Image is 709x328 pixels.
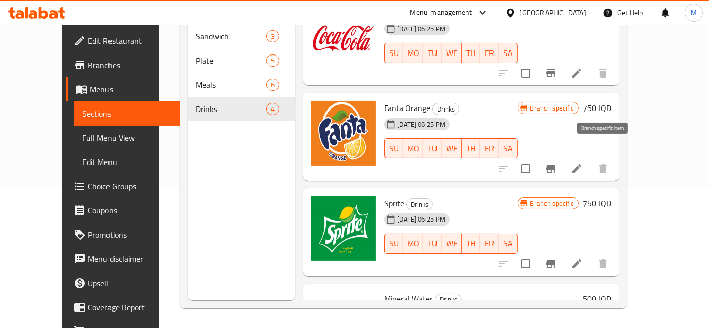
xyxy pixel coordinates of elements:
[66,223,180,247] a: Promotions
[267,32,279,41] span: 3
[446,141,458,156] span: WE
[393,120,449,129] span: [DATE] 06:25 PM
[538,156,563,181] button: Branch-specific-item
[384,138,403,158] button: SU
[526,103,578,113] span: Branch specific
[389,141,399,156] span: SU
[389,236,399,251] span: SU
[66,77,180,101] a: Menus
[433,103,459,115] span: Drinks
[406,198,433,210] div: Drinks
[403,43,423,63] button: MO
[66,53,180,77] a: Branches
[480,234,499,254] button: FR
[188,73,296,97] div: Meals6
[571,67,583,79] a: Edit menu item
[74,101,180,126] a: Sections
[442,234,462,254] button: WE
[66,29,180,53] a: Edit Restaurant
[66,174,180,198] a: Choice Groups
[410,7,472,19] div: Menu-management
[266,54,279,67] div: items
[196,103,267,115] div: Drinks
[384,43,403,63] button: SU
[311,196,376,261] img: Sprite
[484,141,495,156] span: FR
[311,6,376,71] img: Coca-cola
[407,141,419,156] span: MO
[591,252,615,276] button: delete
[267,80,279,90] span: 6
[583,292,611,306] h6: 500 IQD
[499,234,518,254] button: SA
[267,104,279,114] span: 4
[384,196,404,211] span: Sprite
[538,61,563,85] button: Branch-specific-item
[691,7,697,18] span: M
[503,236,514,251] span: SA
[427,46,438,61] span: TU
[462,43,480,63] button: TH
[462,138,480,158] button: TH
[88,35,172,47] span: Edit Restaurant
[196,30,267,42] div: Sandwich
[82,156,172,168] span: Edit Menu
[571,258,583,270] a: Edit menu item
[82,107,172,120] span: Sections
[88,59,172,71] span: Branches
[66,271,180,295] a: Upsell
[82,132,172,144] span: Full Menu View
[407,236,419,251] span: MO
[427,141,438,156] span: TU
[393,214,449,224] span: [DATE] 06:25 PM
[442,43,462,63] button: WE
[520,7,586,18] div: [GEOGRAPHIC_DATA]
[384,234,403,254] button: SU
[266,79,279,91] div: items
[266,30,279,42] div: items
[499,43,518,63] button: SA
[311,101,376,166] img: Fanta Orange
[90,83,172,95] span: Menus
[403,138,423,158] button: MO
[442,138,462,158] button: WE
[480,43,499,63] button: FR
[407,199,432,210] span: Drinks
[66,198,180,223] a: Coupons
[515,253,536,275] span: Select to update
[88,229,172,241] span: Promotions
[66,295,180,319] a: Coverage Report
[591,61,615,85] button: delete
[393,24,449,34] span: [DATE] 06:25 PM
[591,156,615,181] button: delete
[66,247,180,271] a: Menu disclaimer
[515,63,536,84] span: Select to update
[538,252,563,276] button: Branch-specific-item
[88,204,172,216] span: Coupons
[435,294,461,305] span: Drinks
[74,126,180,150] a: Full Menu View
[88,277,172,289] span: Upsell
[484,236,495,251] span: FR
[423,234,442,254] button: TU
[188,24,296,48] div: Sandwich3
[384,100,430,116] span: Fanta Orange
[384,291,433,306] span: Mineral Water
[88,180,172,192] span: Choice Groups
[583,101,611,115] h6: 750 IQD
[484,46,495,61] span: FR
[403,234,423,254] button: MO
[196,54,267,67] span: Plate
[462,234,480,254] button: TH
[389,46,399,61] span: SU
[74,150,180,174] a: Edit Menu
[407,46,419,61] span: MO
[480,138,499,158] button: FR
[427,236,438,251] span: TU
[435,294,462,306] div: Drinks
[466,46,476,61] span: TH
[503,46,514,61] span: SA
[446,46,458,61] span: WE
[571,162,583,175] a: Edit menu item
